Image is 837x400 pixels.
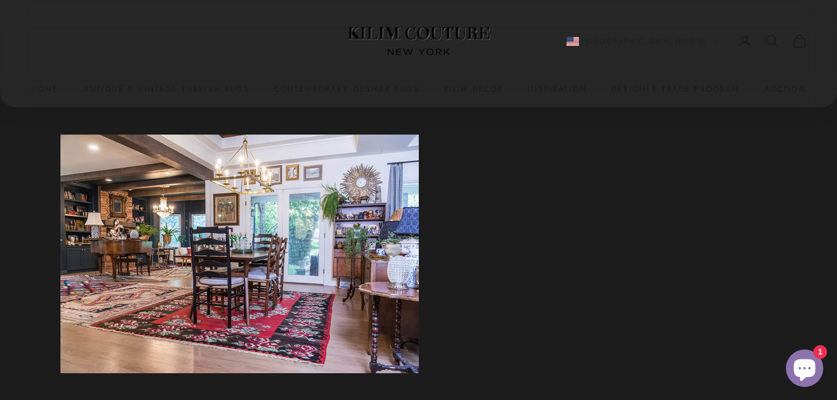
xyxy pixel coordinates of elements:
[444,83,504,95] summary: Kilim Decor
[611,83,740,95] a: Designer Trade Program
[274,83,419,95] a: Contemporary Oushak Rugs
[585,36,707,47] span: [GEOGRAPHIC_DATA] (USD $)
[567,37,579,46] img: United States
[84,83,249,95] a: Antique & Vintage Turkish Rugs
[30,83,807,95] nav: Primary navigation
[567,34,808,49] nav: Secondary navigation
[528,83,586,95] a: Inspiration
[567,36,719,47] button: Change country or currency
[782,350,827,390] inbox-online-store-chat: Shopify online store chat
[765,83,806,95] a: Auction
[341,12,497,71] img: Logo of Kilim Couture New York
[31,83,59,95] a: Home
